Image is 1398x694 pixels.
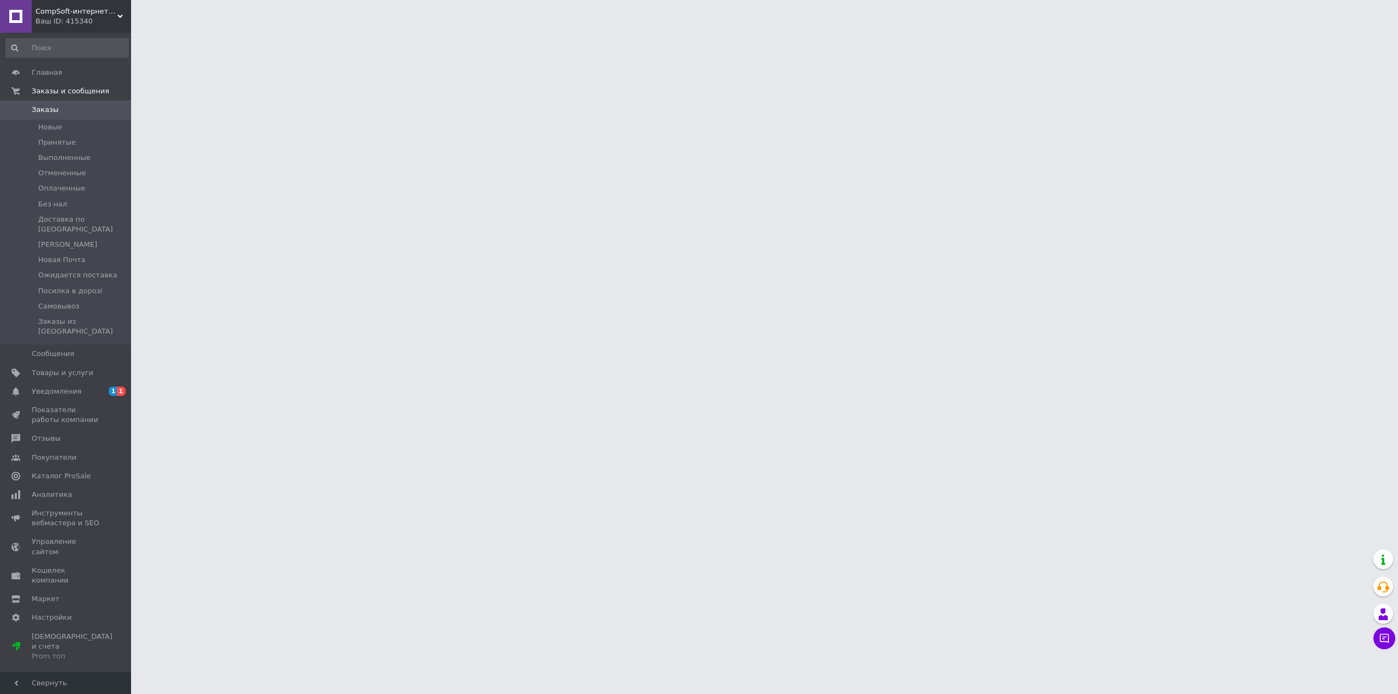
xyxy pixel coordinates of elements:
span: Ожидается поставка [38,270,117,280]
span: Отмененные [38,168,86,178]
span: Заказы [32,105,58,115]
span: Заказы и сообщения [32,86,109,96]
span: Управление сайтом [32,537,101,556]
button: Чат с покупателем [1373,627,1395,649]
div: Ваш ID: 415340 [35,16,131,26]
span: Посилка в дорозі [38,286,102,296]
span: Кошелек компании [32,566,101,585]
span: Выполненные [38,153,91,163]
span: Настройки [32,613,72,622]
span: Самовывоз [38,301,79,311]
span: Главная [32,68,62,78]
span: Сообщения [32,349,74,359]
span: 1 [117,387,126,396]
span: CompSoft-интернет магазин компьютерных комплектующих [35,7,117,16]
input: Поиск [5,38,129,58]
span: Принятые [38,138,76,147]
span: Покупатели [32,453,76,462]
span: Заказы из [GEOGRAPHIC_DATA] [38,317,128,336]
span: Аналитика [32,490,72,500]
span: [PERSON_NAME] [38,240,97,250]
span: 1 [109,387,117,396]
span: Маркет [32,594,60,604]
span: Показатели работы компании [32,405,101,425]
span: Отзывы [32,434,61,443]
span: Каталог ProSale [32,471,91,481]
div: Prom топ [32,651,112,661]
span: Новые [38,122,62,132]
span: Инструменты вебмастера и SEO [32,508,101,528]
span: Оплаченные [38,183,85,193]
span: [DEMOGRAPHIC_DATA] и счета [32,632,112,662]
span: Доставка по [GEOGRAPHIC_DATA] [38,215,128,234]
span: Товары и услуги [32,368,93,378]
span: Новая Почта [38,255,85,265]
span: Уведомления [32,387,81,396]
span: Без нал [38,199,67,209]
